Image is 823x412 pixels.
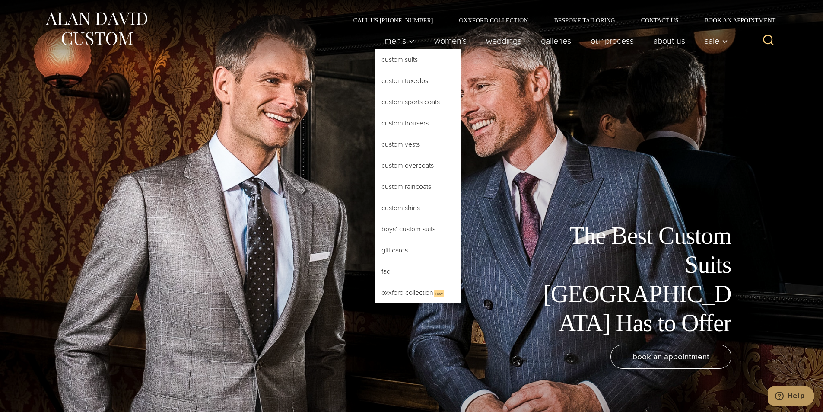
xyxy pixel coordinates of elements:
[610,345,731,369] a: book an appointment
[768,386,814,408] iframe: Opens a widget where you can chat to one of our agents
[340,17,446,23] a: Call Us [PHONE_NUMBER]
[537,221,731,338] h1: The Best Custom Suits [GEOGRAPHIC_DATA] Has to Offer
[531,32,581,49] a: Galleries
[375,70,461,91] a: Custom Tuxedos
[375,113,461,134] a: Custom Trousers
[375,176,461,197] a: Custom Raincoats
[628,17,692,23] a: Contact Us
[340,17,779,23] nav: Secondary Navigation
[541,17,628,23] a: Bespoke Tailoring
[695,32,732,49] button: Sale sub menu toggle
[758,30,779,51] button: View Search Form
[375,198,461,218] a: Custom Shirts
[434,290,444,297] span: New
[375,32,732,49] nav: Primary Navigation
[375,261,461,282] a: FAQ
[632,350,709,363] span: book an appointment
[375,134,461,155] a: Custom Vests
[581,32,643,49] a: Our Process
[375,49,461,70] a: Custom Suits
[691,17,779,23] a: Book an Appointment
[375,92,461,112] a: Custom Sports Coats
[375,32,424,49] button: Child menu of Men’s
[476,32,531,49] a: weddings
[375,282,461,303] a: Oxxford CollectionNew
[424,32,476,49] a: Women’s
[375,155,461,176] a: Custom Overcoats
[375,219,461,240] a: Boys’ Custom Suits
[44,10,148,48] img: Alan David Custom
[375,240,461,261] a: Gift Cards
[643,32,695,49] a: About Us
[446,17,541,23] a: Oxxford Collection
